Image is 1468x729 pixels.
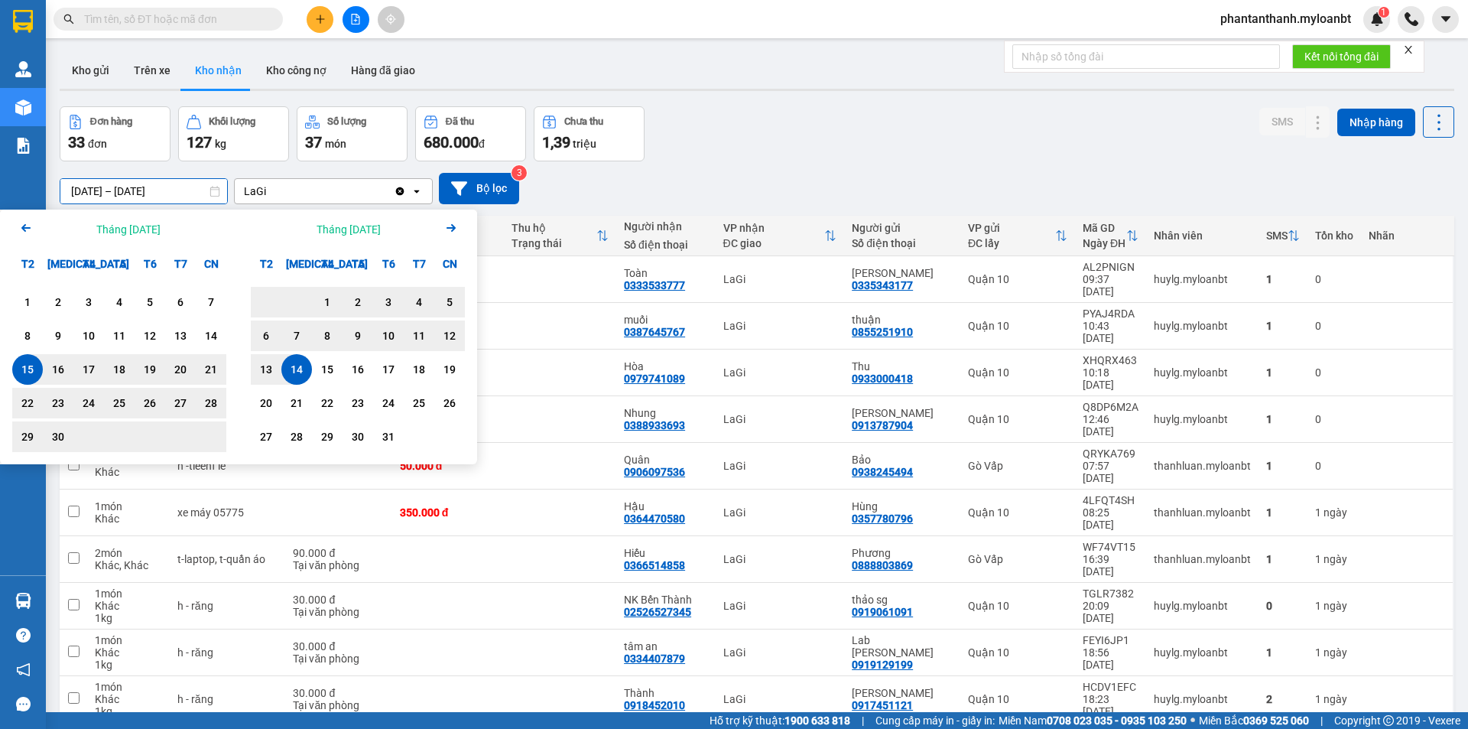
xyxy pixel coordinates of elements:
div: Choose Thứ Tư, tháng 10 29 2025. It's available. [312,421,343,452]
div: [MEDICAL_DATA] [43,249,73,279]
div: Selected end date. Thứ Ba, tháng 10 14 2025. It's available. [281,354,312,385]
div: Số điện thoại [624,239,708,251]
span: 33 [68,133,85,151]
div: WF74VT15 [1083,541,1138,553]
div: Choose Thứ Sáu, tháng 09 19 2025. It's available. [135,354,165,385]
div: Choose Thứ Ba, tháng 09 16 2025. It's available. [43,354,73,385]
div: 27 [255,428,277,446]
div: Mã GD [1083,222,1126,234]
div: ĐC giao [723,237,825,249]
div: huylg.myloanbt [1154,273,1251,285]
div: 7 [200,293,222,311]
div: Hậu [624,500,708,513]
div: Tồn kho [1315,229,1353,242]
div: 18 [408,360,430,379]
div: Chưa thu [564,116,603,127]
div: 1 [1266,460,1300,472]
div: 6 [255,327,277,345]
div: Tháng [DATE] [96,222,161,237]
div: thanhluan.myloanbt [1154,506,1251,519]
div: 0364470580 [624,513,685,525]
div: 18 [109,360,130,379]
div: 30 [47,428,69,446]
div: Choose Thứ Tư, tháng 10 22 2025. It's available. [312,388,343,418]
div: 26 [439,394,460,412]
div: Choose Thứ Ba, tháng 09 23 2025. It's available. [43,388,73,418]
div: LaGi [723,460,837,472]
div: 24 [378,394,399,412]
button: Chưa thu1,39 triệu [534,106,645,161]
button: Trên xe [122,52,183,89]
input: Selected LaGi. [268,184,269,199]
div: Choose Thứ Hai, tháng 09 8 2025. It's available. [12,321,43,351]
span: plus [315,14,326,24]
div: 3 [378,293,399,311]
div: Choose Thứ Tư, tháng 09 3 2025. It's available. [73,287,104,317]
span: triệu [573,138,596,150]
div: Choose Thứ Năm, tháng 09 11 2025. It's available. [104,321,135,351]
button: caret-down [1432,6,1459,33]
div: 7 [286,327,307,345]
img: logo-vxr [13,10,33,33]
button: Kho nhận [183,52,254,89]
div: Choose Thứ Bảy, tháng 09 20 2025. It's available. [165,354,196,385]
div: Quận 10 [968,320,1067,332]
div: 21 [200,360,222,379]
span: 680.000 [424,133,479,151]
span: search [63,14,74,24]
span: close [1403,44,1414,55]
span: 1 [1381,7,1386,18]
button: plus [307,6,333,33]
button: Số lượng37món [297,106,408,161]
div: 22 [317,394,338,412]
div: h -tieenf lẻ [177,460,278,472]
div: Thu [852,360,953,373]
div: T7 [165,249,196,279]
button: Bộ lọc [439,173,519,204]
button: Khối lượng127kg [178,106,289,161]
div: Toàn [624,267,708,279]
div: Số điện thoại [852,237,953,249]
div: muối [624,314,708,326]
div: 0 [1315,460,1353,472]
div: Quận 10 [968,366,1067,379]
div: Q8DP6M2A [1083,401,1138,413]
div: 16 [347,360,369,379]
div: Phương [852,547,953,559]
div: 29 [17,428,38,446]
div: Choose Thứ Bảy, tháng 10 25 2025. It's available. [404,388,434,418]
div: T5 [343,249,373,279]
div: Choose Thứ Tư, tháng 10 8 2025. It's available. [312,321,343,351]
div: Choose Thứ Ba, tháng 10 28 2025. It's available. [281,421,312,452]
div: 25 [109,394,130,412]
div: 22 [17,394,38,412]
div: Choose Thứ Năm, tháng 10 9 2025. It's available. [343,321,373,351]
div: Choose Thứ Bảy, tháng 09 13 2025. It's available. [165,321,196,351]
sup: 1 [1379,7,1389,18]
div: 4 [109,293,130,311]
div: 10:43 [DATE] [1083,320,1138,344]
div: Khối lượng [209,116,255,127]
th: Toggle SortBy [504,216,616,256]
div: AL2PNIGN [1083,261,1138,273]
div: T2 [12,249,43,279]
span: đ [479,138,485,150]
div: Khác [95,466,162,478]
div: Choose Thứ Năm, tháng 09 4 2025. It's available. [104,287,135,317]
div: 19 [439,360,460,379]
div: 1 [1266,366,1300,379]
div: Choose Thứ Hai, tháng 09 22 2025. It's available. [12,388,43,418]
span: Kết nối tổng đài [1304,48,1379,65]
div: Choose Thứ Sáu, tháng 10 24 2025. It's available. [373,388,404,418]
div: Số lượng [327,116,366,127]
div: CN [434,249,465,279]
img: phone-icon [1405,12,1418,26]
div: Choose Thứ Bảy, tháng 10 4 2025. It's available. [404,287,434,317]
span: phantanthanh.myloanbt [1208,9,1363,28]
div: 15 [317,360,338,379]
button: Đơn hàng33đơn [60,106,171,161]
span: 1,39 [542,133,570,151]
div: 9 [47,327,69,345]
div: 14 [286,360,307,379]
div: SMS [1266,229,1288,242]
